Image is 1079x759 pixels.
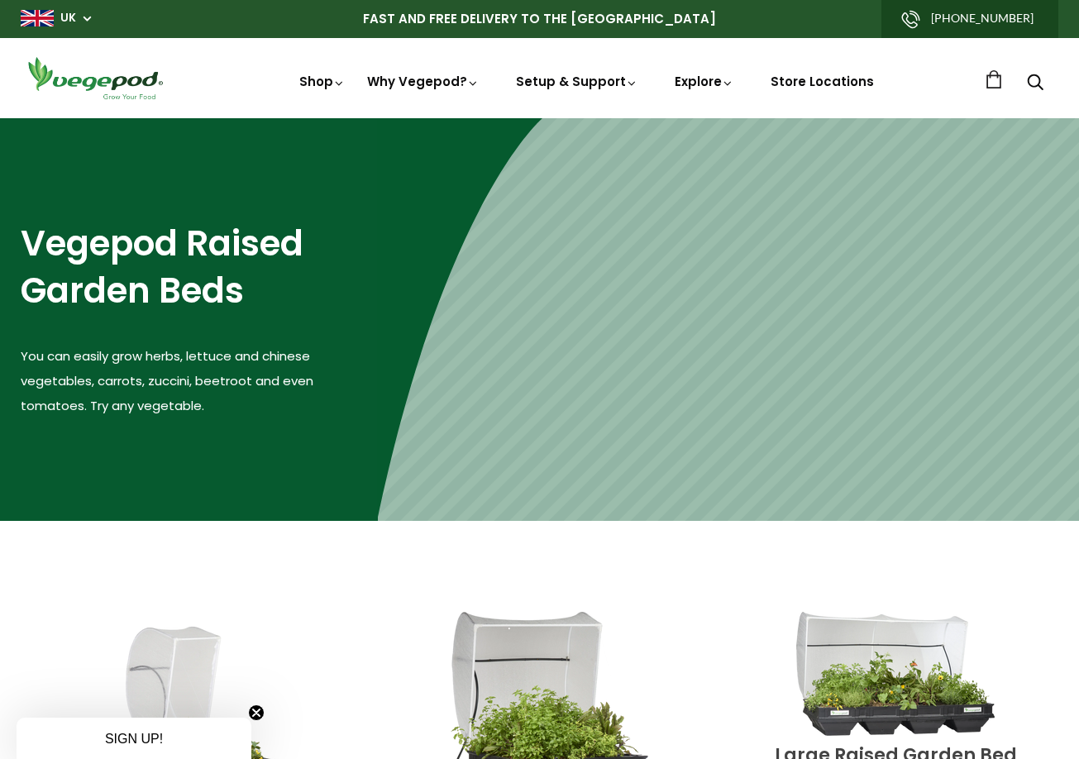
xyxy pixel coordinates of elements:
span: SIGN UP! [105,732,163,746]
img: Vegepod [21,55,169,102]
a: Store Locations [771,73,874,90]
a: UK [60,10,76,26]
a: Why Vegepod? [367,73,480,90]
h2: Vegepod Raised Garden Beds [21,221,378,314]
a: Explore [675,73,734,90]
img: Large Raised Garden Bed with Canopy [796,612,995,736]
a: Setup & Support [516,73,638,90]
button: Close teaser [248,704,265,721]
a: Shop [299,73,346,90]
p: You can easily grow herbs, lettuce and chinese vegetables, carrots, zuccini, beetroot and even to... [21,344,378,418]
div: SIGN UP!Close teaser [17,718,251,759]
img: gb_large.png [21,10,54,26]
a: Search [1027,75,1043,93]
